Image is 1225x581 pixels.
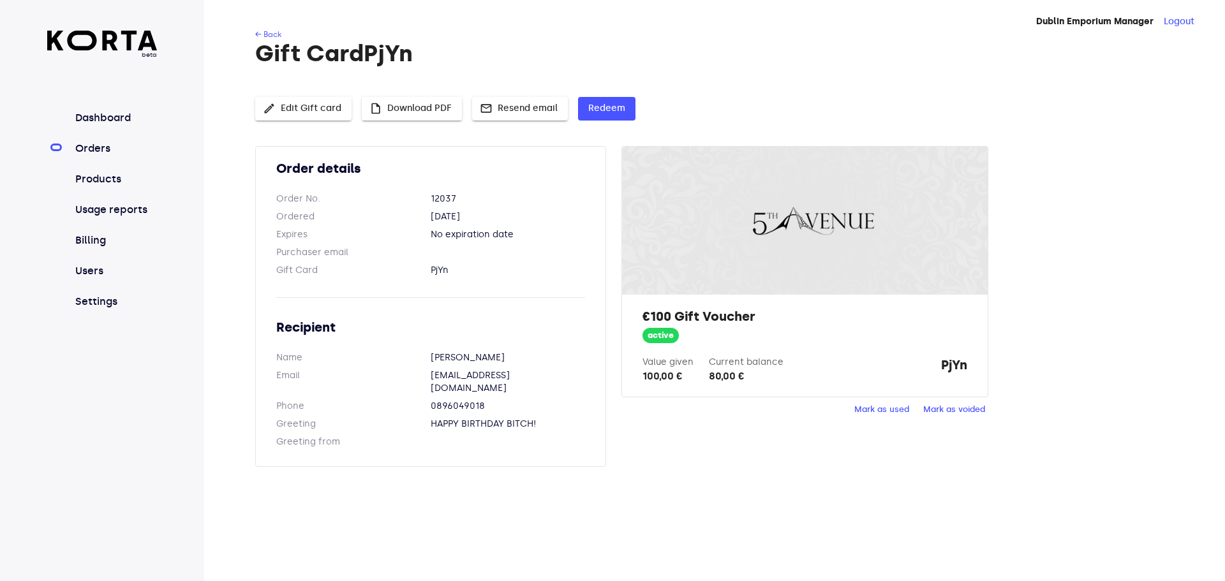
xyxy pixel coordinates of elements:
dt: Name [276,351,431,364]
strong: PjYn [941,356,967,384]
button: Resend email [472,97,568,121]
dt: Order No. [276,193,431,205]
dt: Greeting from [276,436,431,448]
dt: Gift Card [276,264,431,277]
dt: Ordered [276,210,431,223]
a: beta [47,31,158,59]
a: ← Back [255,30,281,39]
dt: Expires [276,228,431,241]
span: Resend email [482,101,558,117]
dd: 12037 [431,193,585,205]
h2: €100 Gift Voucher [642,307,967,325]
label: Value given [642,357,694,367]
dt: Email [276,369,431,395]
a: Edit Gift card [255,101,352,112]
a: Users [73,263,158,279]
button: Mark as used [851,400,912,420]
span: Redeem [588,101,625,117]
dd: [PERSON_NAME] [431,351,585,364]
label: Current balance [709,357,783,367]
span: edit [263,102,276,115]
div: 100,00 € [642,369,694,384]
span: active [642,330,679,342]
dt: Purchaser email [276,246,431,259]
a: Settings [73,294,158,309]
h1: Gift Card PjYn [255,41,1171,66]
span: mail [480,102,493,115]
button: Logout [1164,15,1194,28]
dd: [DATE] [431,210,585,223]
a: Orders [73,141,158,156]
dd: HAPPY BIRTHDAY BITCH! [431,418,585,430]
span: Mark as used [854,402,909,417]
span: Mark as voided [923,402,985,417]
a: Products [73,172,158,187]
h2: Recipient [276,318,585,336]
span: Download PDF [372,101,452,117]
dd: PjYn [431,264,585,277]
button: Redeem [578,97,635,121]
dt: Phone [276,400,431,413]
a: Dashboard [73,110,158,126]
a: Billing [73,233,158,248]
dd: [EMAIL_ADDRESS][DOMAIN_NAME] [431,369,585,395]
dt: Greeting [276,418,431,430]
span: insert_drive_file [369,102,382,115]
img: Korta [47,31,158,50]
div: 80,00 € [709,369,783,384]
strong: Dublin Emporium Manager [1036,16,1154,27]
a: Usage reports [73,202,158,217]
dd: No expiration date [431,228,585,241]
h2: Order details [276,159,585,177]
span: Edit Gift card [265,101,341,117]
span: beta [47,50,158,59]
button: Edit Gift card [255,97,352,121]
dd: 0896049018 [431,400,585,413]
button: Download PDF [362,97,462,121]
button: Mark as voided [920,400,988,420]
